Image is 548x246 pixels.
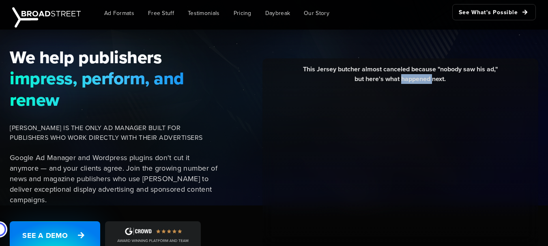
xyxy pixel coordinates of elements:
[10,152,219,205] p: Google Ad Manager and Wordpress plugins don't cut it anymore — and your clients agree. Join the g...
[298,4,335,22] a: Our Story
[12,7,81,28] img: Broadstreet | The Ad Manager for Small Publishers
[259,4,296,22] a: Daybreak
[269,64,532,90] div: This Jersey butcher almost canceled because "nobody saw his ad," but here's what happened next.
[10,68,219,110] span: impress, perform, and renew
[269,90,532,238] iframe: YouTube video player
[234,9,251,17] span: Pricing
[148,9,174,17] span: Free Stuff
[452,4,536,20] a: See What's Possible
[10,47,219,68] span: We help publishers
[265,9,290,17] span: Daybreak
[182,4,226,22] a: Testimonials
[188,9,220,17] span: Testimonials
[142,4,180,22] a: Free Stuff
[10,123,219,143] span: [PERSON_NAME] IS THE ONLY AD MANAGER BUILT FOR PUBLISHERS WHO WORK DIRECTLY WITH THEIR ADVERTISERS
[304,9,329,17] span: Our Story
[228,4,258,22] a: Pricing
[98,4,140,22] a: Ad Formats
[104,9,134,17] span: Ad Formats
